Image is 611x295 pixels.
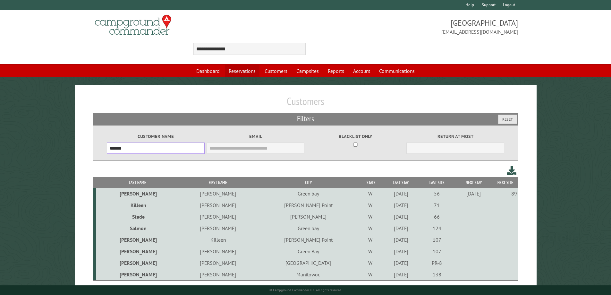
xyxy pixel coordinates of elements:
[419,211,455,222] td: 66
[306,18,518,36] span: [GEOGRAPHIC_DATA] [EMAIL_ADDRESS][DOMAIN_NAME]
[360,234,383,246] td: WI
[360,257,383,269] td: WI
[179,177,257,188] th: First Name
[96,188,179,199] td: [PERSON_NAME]
[179,211,257,222] td: [PERSON_NAME]
[498,115,517,124] button: Reset
[360,246,383,257] td: WI
[419,188,455,199] td: 56
[384,225,418,231] div: [DATE]
[257,199,360,211] td: [PERSON_NAME] Point
[384,260,418,266] div: [DATE]
[360,188,383,199] td: WI
[384,190,418,197] div: [DATE]
[419,177,455,188] th: Last Site
[406,133,504,140] label: Return at most
[419,199,455,211] td: 71
[419,234,455,246] td: 107
[257,222,360,234] td: Green bay
[324,65,348,77] a: Reports
[360,177,383,188] th: State
[383,177,419,188] th: Last Stay
[96,269,179,281] td: [PERSON_NAME]
[419,257,455,269] td: PR-8
[179,269,257,281] td: [PERSON_NAME]
[293,65,323,77] a: Campsites
[384,202,418,208] div: [DATE]
[492,188,518,199] td: 89
[384,237,418,243] div: [DATE]
[96,199,179,211] td: Killeen
[179,188,257,199] td: [PERSON_NAME]
[419,269,455,281] td: 138
[269,288,342,292] small: © Campground Commander LLC. All rights reserved.
[96,222,179,234] td: Salmon
[384,248,418,255] div: [DATE]
[507,165,516,177] a: Download this customer list (.csv)
[96,177,179,188] th: Last Name
[349,65,374,77] a: Account
[93,13,173,38] img: Campground Commander
[179,234,257,246] td: Killeen
[360,269,383,281] td: WI
[419,246,455,257] td: 107
[179,222,257,234] td: [PERSON_NAME]
[384,213,418,220] div: [DATE]
[257,177,360,188] th: City
[419,222,455,234] td: 124
[96,211,179,222] td: Stade
[257,246,360,257] td: Green Bay
[257,269,360,281] td: Manitowoc
[492,177,518,188] th: Next Site
[179,199,257,211] td: [PERSON_NAME]
[360,199,383,211] td: WI
[107,133,205,140] label: Customer Name
[96,246,179,257] td: [PERSON_NAME]
[261,65,291,77] a: Customers
[307,133,404,140] label: Blacklist only
[257,188,360,199] td: Green bay
[179,257,257,269] td: [PERSON_NAME]
[93,95,518,113] h1: Customers
[225,65,259,77] a: Reservations
[96,257,179,269] td: [PERSON_NAME]
[257,257,360,269] td: [GEOGRAPHIC_DATA]
[179,246,257,257] td: [PERSON_NAME]
[375,65,419,77] a: Communications
[360,222,383,234] td: WI
[207,133,304,140] label: Email
[192,65,224,77] a: Dashboard
[384,271,418,278] div: [DATE]
[96,234,179,246] td: [PERSON_NAME]
[257,234,360,246] td: [PERSON_NAME] Point
[456,190,491,197] div: [DATE]
[455,177,492,188] th: Next Stay
[360,211,383,222] td: WI
[257,211,360,222] td: [PERSON_NAME]
[93,113,518,125] h2: Filters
